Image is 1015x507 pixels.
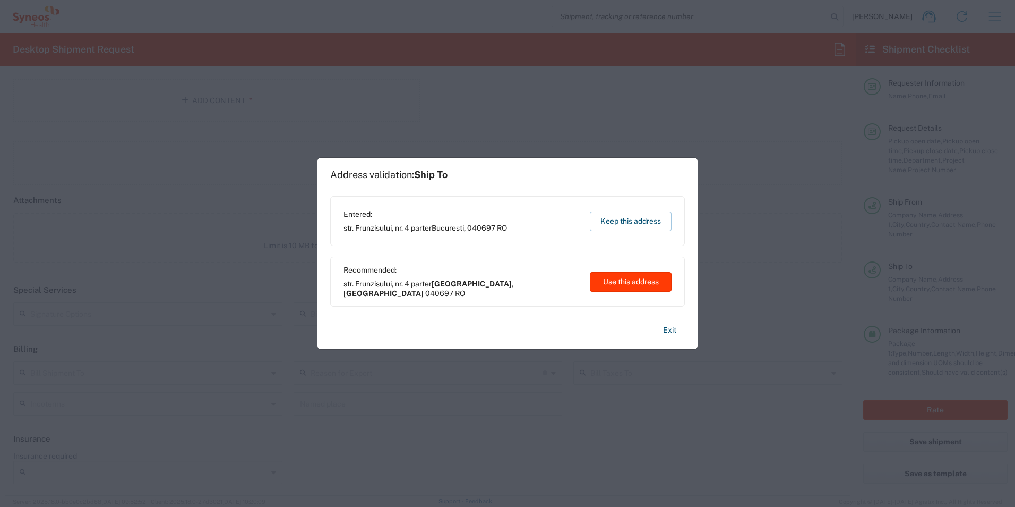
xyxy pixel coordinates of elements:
button: Keep this address [590,212,672,231]
span: 040697 [425,289,453,298]
span: Ship To [414,169,448,180]
span: [GEOGRAPHIC_DATA] [432,280,512,288]
span: str. Frunzisului, nr. 4 parter , [343,223,507,233]
span: Recommended: [343,265,580,275]
button: Use this address [590,272,672,292]
button: Exit [655,321,685,340]
span: Entered: [343,209,507,219]
h1: Address validation: [330,169,448,181]
span: RO [497,224,507,232]
span: 040697 [467,224,495,232]
span: RO [455,289,465,298]
span: Bucuresti [432,224,464,232]
span: str. Frunzisului, nr. 4 parter , [343,279,580,298]
span: [GEOGRAPHIC_DATA] [343,289,424,298]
